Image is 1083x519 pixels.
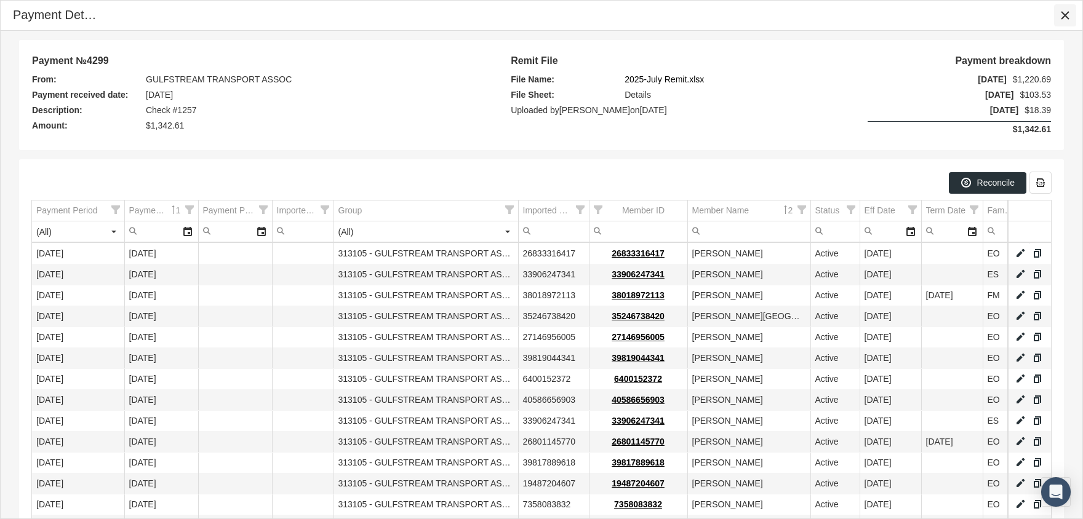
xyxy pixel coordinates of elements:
[272,221,334,242] td: Filter cell
[943,53,1051,68] span: Payment breakdown
[922,221,962,242] input: Filter cell
[625,87,651,103] span: Details
[146,87,173,103] span: [DATE]
[1054,4,1076,26] div: Close
[983,494,1029,515] td: EO
[594,205,602,214] span: Show filter options for column 'Member ID'
[860,348,921,369] td: [DATE]
[124,221,198,242] td: Filter cell
[124,369,198,390] td: [DATE]
[983,285,1029,306] td: FM
[259,205,268,214] span: Show filter options for column 'Payment Period End'
[692,205,749,216] div: Member Name
[32,327,124,348] td: [DATE]
[860,221,900,242] input: Filter cell
[198,221,272,242] td: Filter cell
[124,453,198,473] td: [DATE]
[1015,415,1026,426] a: Edit
[32,411,124,432] td: [DATE]
[688,221,810,242] input: Filter cell
[1015,269,1026,280] a: Edit
[273,221,334,242] input: Filter cell
[589,221,687,242] td: Filter cell
[1032,457,1043,468] a: Split
[810,285,860,306] td: Active
[687,432,810,453] td: [PERSON_NAME]
[988,205,1014,216] div: Family Type
[518,221,589,242] td: Filter cell
[518,285,589,306] td: 38018972113
[622,205,665,216] div: Member ID
[511,105,666,115] span: Uploaded by on
[977,178,1015,188] span: Reconcile
[1015,352,1026,363] a: Edit
[639,105,666,115] b: [DATE]
[687,264,810,285] td: [PERSON_NAME]
[32,87,140,103] span: Payment received date:
[943,122,1051,137] span: $1,342.61
[1015,436,1026,447] a: Edit
[32,369,124,390] td: [DATE]
[277,205,319,216] div: Imported Group Code
[1032,248,1043,259] a: Split
[177,221,198,242] div: Select
[1032,290,1043,301] a: Split
[926,205,966,216] div: Term Date
[687,494,810,515] td: [PERSON_NAME]
[334,285,518,306] td: 313105 - GULFSTREAM TRANSPORT ASSOC
[334,473,518,494] td: 313105 - GULFSTREAM TRANSPORT ASSOC
[900,221,921,242] div: Select
[1032,331,1043,343] a: Split
[1013,72,1051,87] span: $1,220.69
[921,221,983,242] td: Filter cell
[810,453,860,473] td: Active
[614,374,662,384] a: 6400152372
[518,264,589,285] td: 33906247341
[983,390,1029,411] td: EO
[1020,87,1051,103] span: $103.53
[860,244,921,264] td: [DATE]
[519,221,589,242] input: Filter cell
[1025,103,1051,118] span: $18.39
[983,369,1029,390] td: EO
[612,332,665,342] a: 27146956005
[810,390,860,411] td: Active
[612,248,665,258] a: 26833316417
[32,453,124,473] td: [DATE]
[13,7,100,23] div: Payment Details
[860,432,921,453] td: [DATE]
[518,200,589,221] td: Column Imported Member ID
[1015,478,1026,489] a: Edit
[687,411,810,432] td: [PERSON_NAME]
[518,244,589,264] td: 26833316417
[518,473,589,494] td: 19487204607
[983,221,1029,242] input: Filter cell
[612,269,665,279] a: 33906247341
[687,453,810,473] td: [PERSON_NAME]
[272,200,334,221] td: Column Imported Group Code
[1032,269,1043,280] a: Split
[810,200,860,221] td: Column Status
[124,244,198,264] td: [DATE]
[251,221,272,242] div: Select
[1015,290,1026,301] a: Edit
[32,473,124,494] td: [DATE]
[860,221,921,242] td: Filter cell
[1032,373,1043,384] a: Split
[1015,331,1026,343] a: Edit
[612,416,665,426] a: 33906247341
[334,494,518,515] td: 313105 - GULFSTREAM TRANSPORT ASSOC
[815,205,840,216] div: Status
[687,348,810,369] td: [PERSON_NAME]
[32,285,124,306] td: [DATE]
[576,205,585,214] span: Show filter options for column 'Imported Member ID'
[124,200,198,221] td: Column Payment Period Start
[612,478,665,488] a: 19487204607
[612,311,665,321] a: 35246738420
[1015,499,1026,510] a: Edit
[32,390,124,411] td: [DATE]
[32,53,140,68] span: Payment №4299
[518,411,589,432] td: 33906247341
[497,221,518,242] div: Select
[146,72,292,87] span: GULFSTREAM TRANSPORT ASSOC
